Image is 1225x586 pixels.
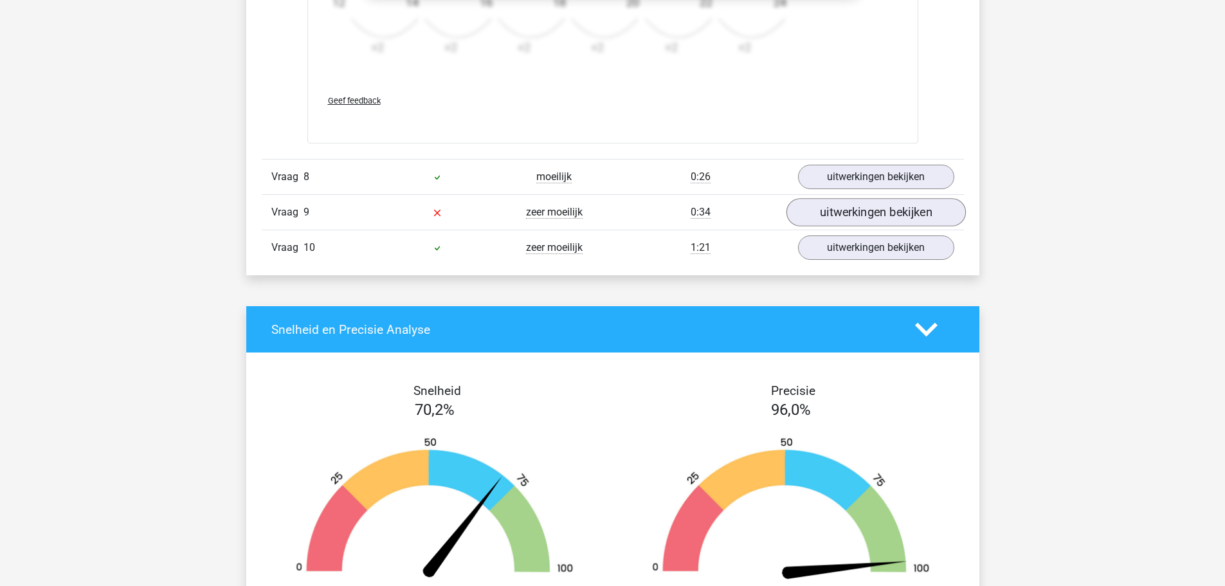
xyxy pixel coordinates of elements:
[304,170,309,183] span: 8
[798,235,954,260] a: uitwerkingen bekijken
[518,41,531,54] text: +2
[371,41,384,54] text: +2
[536,170,572,183] span: moeilijk
[271,322,896,337] h4: Snelheid en Precisie Analyse
[271,383,603,398] h4: Snelheid
[276,437,594,584] img: 70.70fe67b65bcd.png
[304,241,315,253] span: 10
[328,96,381,105] span: Geef feedback
[665,41,678,54] text: +2
[691,170,711,183] span: 0:26
[632,437,950,584] img: 96.83268ea44d82.png
[415,401,455,419] span: 70,2%
[271,240,304,255] span: Vraag
[304,206,309,218] span: 9
[271,169,304,185] span: Vraag
[271,205,304,220] span: Vraag
[591,41,604,54] text: +2
[798,165,954,189] a: uitwerkingen bekijken
[691,206,711,219] span: 0:34
[444,41,457,54] text: +2
[771,401,811,419] span: 96,0%
[526,206,583,219] span: zeer moeilijk
[738,41,751,54] text: +2
[691,241,711,254] span: 1:21
[786,198,965,226] a: uitwerkingen bekijken
[628,383,959,398] h4: Precisie
[526,241,583,254] span: zeer moeilijk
